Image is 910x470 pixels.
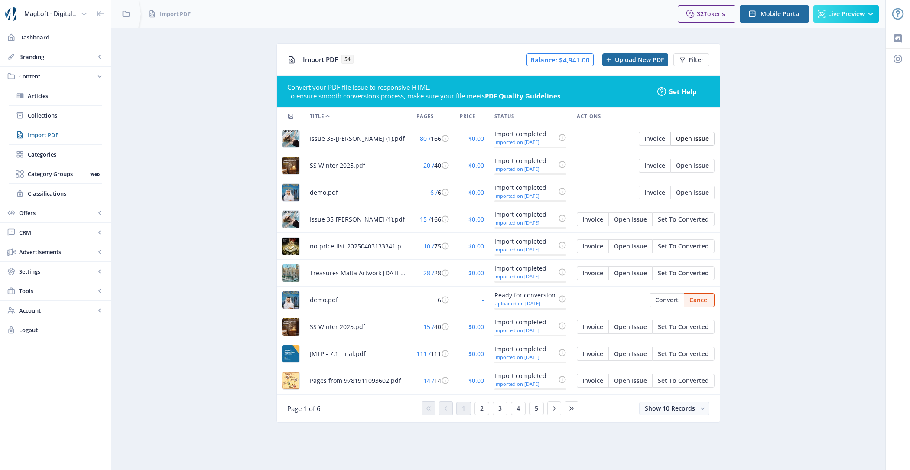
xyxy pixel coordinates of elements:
[282,157,299,174] img: 2352ad74-d5d0-4fb4-a779-b97abe6f0605.jpg
[639,132,670,146] button: Invoice
[19,248,95,256] span: Advertisements
[577,374,608,388] button: Invoice
[608,347,652,361] button: Open Issue
[658,350,709,357] span: Set To Converted
[608,374,652,388] button: Open Issue
[9,86,102,105] a: Articles
[19,326,104,334] span: Logout
[310,241,406,251] span: no-price-list-20250403133341.pdf
[608,322,652,330] a: Edit page
[416,375,449,386] div: 14
[498,405,502,412] span: 3
[9,184,102,203] a: Classifications
[494,156,556,166] div: Import completed
[310,322,365,332] span: SS Winter 2025.pdf
[468,161,484,170] span: $0.00
[282,318,299,336] img: 03e6339c-3d20-4776-95fe-84e2ba40d920.jpg
[658,216,709,223] span: Set To Converted
[652,268,715,276] a: Edit page
[670,160,715,169] a: Edit page
[650,295,684,303] a: Edit page
[282,372,299,389] img: 077b8c4b-4a5f-4afc-8713-dbe45702d193.jpg
[813,5,879,23] button: Live Preview
[658,243,709,250] span: Set To Converted
[577,375,608,384] a: Edit page
[160,10,191,18] span: Import PDF
[462,405,465,412] span: 1
[24,4,77,23] div: MagLoft - Digital Magazine
[468,188,484,196] span: $0.00
[614,270,647,277] span: Open Issue
[310,134,405,144] span: Issue 35-[PERSON_NAME] (1).pdf
[5,7,19,21] img: properties.app_icon.png
[494,317,556,327] div: Import completed
[577,347,608,361] button: Invoice
[582,350,603,357] span: Invoice
[468,242,484,250] span: $0.00
[639,186,670,199] button: Invoice
[577,349,608,357] a: Edit page
[684,295,715,303] a: Edit page
[494,193,556,199] div: Imported on [DATE]
[670,186,715,199] button: Open Issue
[468,269,484,277] span: $0.00
[468,215,484,223] span: $0.00
[416,187,449,198] div: 6
[676,189,709,196] span: Open Issue
[614,216,647,223] span: Open Issue
[19,33,104,42] span: Dashboard
[494,220,556,225] div: Imported on [DATE]
[652,374,715,388] button: Set To Converted
[19,52,95,61] span: Branding
[494,290,556,300] div: Ready for conversion
[582,270,603,277] span: Invoice
[423,376,434,385] span: 14 /
[652,322,715,330] a: Edit page
[416,111,434,121] span: Pages
[310,160,365,171] span: SS Winter 2025.pdf
[652,239,715,253] button: Set To Converted
[493,402,507,415] button: 3
[673,53,709,66] button: Filter
[608,212,652,226] button: Open Issue
[652,375,715,384] a: Edit page
[652,347,715,361] button: Set To Converted
[577,268,608,276] a: Edit page
[652,212,715,226] button: Set To Converted
[282,130,299,147] img: 6408bbe9-b8f4-4be4-9d53-c9288bd3658a.jpg
[28,189,102,198] span: Classifications
[577,212,608,226] button: Invoice
[423,323,434,331] span: 15 /
[420,134,431,143] span: 80 /
[670,132,715,146] button: Open Issue
[650,293,684,307] button: Convert
[9,125,102,144] a: Import PDF
[416,322,449,332] div: 40
[535,405,538,412] span: 5
[28,111,102,120] span: Collections
[310,349,366,359] span: JMTP - 7.1 Final.pdf
[28,91,102,100] span: Articles
[420,215,431,223] span: 15 /
[494,166,556,172] div: Imported on [DATE]
[282,238,299,255] img: 6650185c-8fc4-490e-b993-a8b6e929c230.jpg
[652,214,715,222] a: Edit page
[416,349,431,358] span: 111 /
[494,247,556,252] div: Imported on [DATE]
[416,160,449,171] div: 40
[689,56,704,63] span: Filter
[652,266,715,280] button: Set To Converted
[28,150,102,159] span: Categories
[689,297,709,304] span: Cancel
[468,349,484,358] span: $0.00
[577,214,608,222] a: Edit page
[423,242,434,250] span: 10 /
[529,402,544,415] button: 5
[511,402,526,415] button: 4
[639,402,709,415] button: Show 10 Records
[19,267,95,276] span: Settings
[639,187,670,196] a: Edit page
[582,323,603,330] span: Invoice
[670,159,715,173] button: Open Issue
[652,241,715,249] a: Edit page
